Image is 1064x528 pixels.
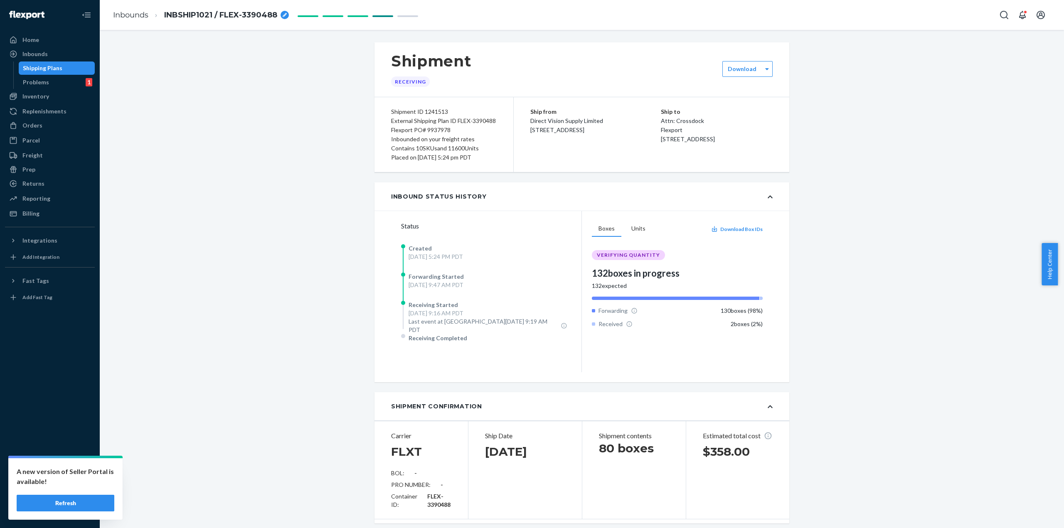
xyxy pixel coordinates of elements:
[592,267,763,280] div: 132 boxes in progress
[22,209,39,218] div: Billing
[703,431,773,441] p: Estimated total cost
[661,135,715,142] span: [STREET_ADDRESS]
[17,495,114,511] button: Refresh
[9,11,44,19] img: Flexport logo
[592,320,633,328] div: Received
[592,221,621,237] button: Boxes
[996,7,1012,23] button: Open Search Box
[409,334,467,341] span: Receiving Completed
[5,90,95,103] a: Inventory
[391,144,497,153] div: Contains 10 SKUs and 11600 Units
[22,151,43,160] div: Freight
[530,107,661,116] p: Ship from
[728,65,756,73] label: Download
[23,64,62,72] div: Shipping Plans
[164,10,277,21] span: INBSHIP1021 / FLEX-3390488
[19,76,95,89] a: Problems1
[5,505,95,518] button: Give Feedback
[592,307,638,315] div: Forwarding
[1014,7,1031,23] button: Open notifications
[22,179,44,188] div: Returns
[441,481,443,489] div: -
[1011,503,1056,524] iframe: Opens a widget where you can chat to one of our agents
[731,320,763,328] div: 2 boxes ( 2 %)
[391,431,451,441] p: Carrier
[391,107,497,116] div: Shipment ID 1241513
[391,192,486,201] div: Inbound Status History
[661,116,773,125] p: Attn: Crossdock
[23,78,49,86] div: Problems
[22,107,66,115] div: Replenishments
[409,309,567,317] div: [DATE] 9:16 AM PDT
[711,226,763,233] button: Download Box IDs
[391,444,422,459] h1: FLXT
[5,192,95,205] a: Reporting
[409,281,464,289] div: [DATE] 9:47 AM PDT
[22,36,39,44] div: Home
[391,492,451,509] div: Container ID:
[391,481,451,489] div: PRO NUMBER:
[625,221,652,237] button: Units
[409,245,432,252] span: Created
[86,78,92,86] div: 1
[106,3,296,27] ol: breadcrumbs
[592,282,763,290] div: 132 expected
[391,76,430,87] div: Receiving
[391,116,497,125] div: External Shipping Plan ID FLEX-3390488
[391,469,451,477] div: BOL:
[5,274,95,287] button: Fast Tags
[1032,7,1049,23] button: Open account menu
[22,294,52,301] div: Add Fast Tag
[391,402,482,410] div: Shipment Confirmation
[409,253,463,261] div: [DATE] 5:24 PM PDT
[5,491,95,504] a: Help Center
[661,107,773,116] p: Ship to
[5,177,95,190] a: Returns
[17,467,114,486] p: A new version of Seller Portal is available!
[22,136,40,145] div: Parcel
[409,301,458,308] span: Receiving Started
[599,441,669,456] h1: 80 boxes
[391,125,497,135] div: Flexport PO# 9937978
[5,476,95,490] button: Talk to Support
[22,50,48,58] div: Inbounds
[22,236,57,245] div: Integrations
[485,444,527,459] h1: [DATE]
[414,469,417,477] div: -
[19,61,95,75] a: Shipping Plans
[22,277,49,285] div: Fast Tags
[661,125,773,135] p: Flexport
[5,207,95,220] a: Billing
[401,221,581,231] div: Status
[391,52,471,70] h1: Shipment
[5,163,95,176] a: Prep
[5,119,95,132] a: Orders
[599,431,669,441] p: Shipment contents
[5,105,95,118] a: Replenishments
[5,47,95,61] a: Inbounds
[78,7,95,23] button: Close Navigation
[5,234,95,247] button: Integrations
[409,317,557,334] span: Last event at [GEOGRAPHIC_DATA][DATE] 9:19 AM PDT
[409,273,464,280] span: Forwarding Started
[22,121,42,130] div: Orders
[5,33,95,47] a: Home
[5,291,95,304] a: Add Fast Tag
[5,134,95,147] a: Parcel
[485,431,565,441] p: Ship Date
[113,10,148,20] a: Inbounds
[22,165,35,174] div: Prep
[5,250,95,264] a: Add Integration
[721,307,763,315] div: 130 boxes ( 98 %)
[703,444,773,459] h1: $358.00
[1042,243,1058,285] button: Help Center
[427,492,451,509] div: FLEX-3390488
[530,117,603,133] span: Direct Vision Supply Limited [STREET_ADDRESS]
[5,462,95,476] a: Settings
[5,149,95,162] a: Freight
[22,92,49,101] div: Inventory
[391,135,497,144] div: Inbounded on your freight rates
[22,194,50,203] div: Reporting
[391,153,497,162] div: Placed on [DATE] 5:24 pm PDT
